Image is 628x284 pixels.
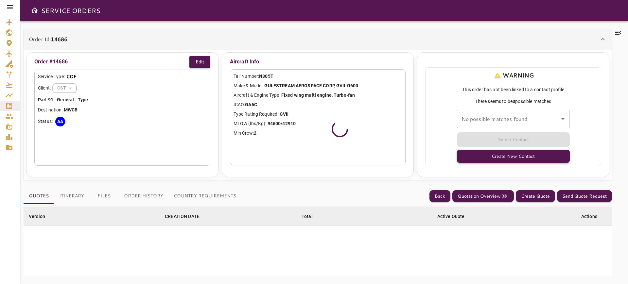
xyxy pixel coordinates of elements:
p: WARNING [492,71,534,80]
button: Create Quote [516,190,555,202]
div: Order Id:14686 [24,50,612,180]
b: C [72,107,75,112]
button: Quotes [24,188,54,204]
p: Type Rating Required: [234,111,402,118]
b: 14686 [51,35,67,43]
div: Total [302,212,313,220]
button: Send Quote Request [557,190,612,202]
b: GA6C [245,102,257,107]
p: Order #14686 [34,58,68,66]
b: 0 [513,99,515,104]
b: 2 [254,130,256,136]
b: GVII [280,111,289,117]
div: basic tabs example [24,188,241,204]
b: Fixed wing multi engine, Turbo-fan [281,92,355,98]
button: Edit [189,56,210,68]
button: Order History [119,188,168,204]
button: Open drawer [28,4,41,17]
b: B [75,107,78,112]
p: Aircraft & Engine Type: [234,92,402,99]
p: Part 91 - General - Type [38,96,207,103]
b: M [64,107,68,112]
b: 94600/42910 [268,121,296,126]
p: Make & Model: [234,82,402,89]
button: Itinerary [54,188,89,204]
button: Files [89,188,119,204]
div: CST [53,79,77,97]
span: CREATION DATE [165,212,208,220]
p: MTOW (lbs/Kg): [234,120,402,127]
p: ICAO: [234,101,402,108]
div: CREATION DATE [165,212,200,220]
span: There seems to be possible matches [429,98,598,105]
p: Aircraft Info [230,56,406,68]
span: This order has not been linked to a contact profile [429,86,598,93]
h6: SERVICE ORDERS [41,5,100,16]
div: Order Id:14686 [24,29,612,50]
p: Order Id: [29,35,67,43]
div: Version [29,212,45,220]
p: Min Crew: [234,130,402,137]
button: Country Requirements [168,188,241,204]
b: W [68,107,72,112]
p: Tail Number: [234,73,402,80]
p: Status: [38,118,53,125]
button: Open [558,114,567,124]
button: Back [429,190,450,202]
p: COF [66,73,77,80]
div: Active Quote [437,212,465,220]
p: Destination: [38,107,207,113]
span: Total [302,212,321,220]
div: Service Type: [38,73,207,80]
span: Active Quote [437,212,473,220]
div: Client: [38,83,207,93]
span: Version [29,212,54,220]
button: Quotation Overview [452,190,514,202]
div: AA [55,117,65,126]
button: Create New Contact [457,150,570,163]
b: GULFSTREAM AEROSPACE CORP, GVII-G600 [264,83,358,88]
b: N805T [259,74,273,79]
